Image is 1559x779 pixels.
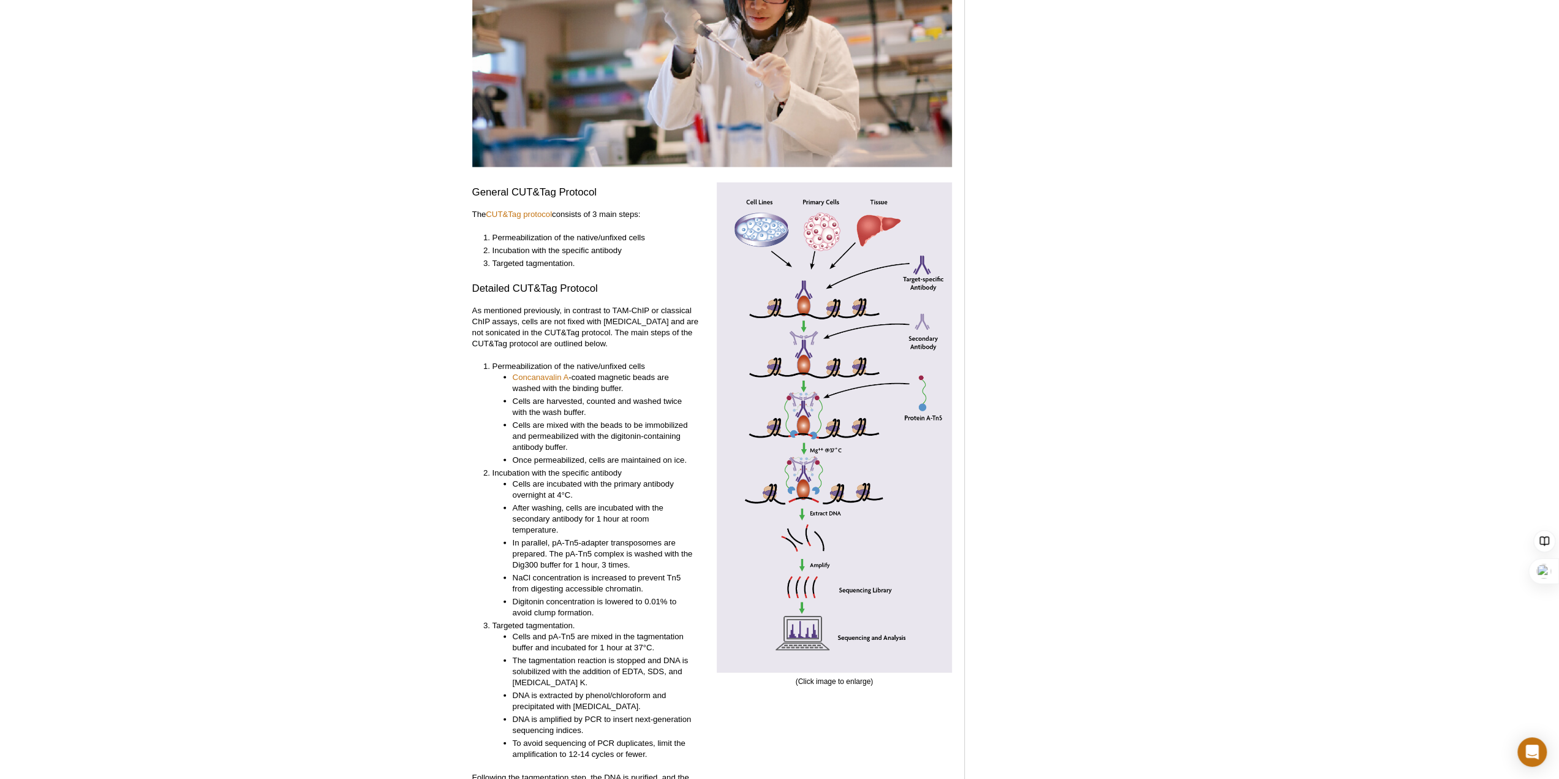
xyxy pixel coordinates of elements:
[513,631,695,653] li: Cells and pA-Tn5 are mixed in the tagmentation buffer and incubated for 1 hour at 37°C.
[513,655,695,688] li: The tagmentation reaction is stopped and DNA is solubilized with the addition of EDTA, SDS, and [...
[472,185,708,200] h3: General CUT&Tag Protocol
[513,372,695,394] li: -coated magnetic beads are washed with the binding buffer.
[1517,737,1547,767] div: Open Intercom Messenger
[513,738,695,760] li: To avoid sequencing of PCR duplicates, limit the amplification to 12-14 cycles or fewer.
[513,455,695,466] li: Once permeabilized, cells are maintained on ice.
[472,281,708,296] h3: Detailed CUT&Tag Protocol
[493,232,695,243] li: Permeabilization of the native/unfixed cells
[486,210,552,219] a: CUT&Tag protocol
[472,209,708,220] p: The consists of 3 main steps:
[513,596,695,618] li: Digitonin concentration is lowered to 0.01% to avoid clump formation.
[493,245,695,256] li: Incubation with the specific antibody
[513,420,695,453] li: Cells are mixed with the beads to be immobilized and permeabilized with the digitonin-containing ...
[513,479,695,501] li: Cells are incubated with the primary antibody overnight at 4°C.
[472,305,708,349] p: As mentioned previously, in contrast to TAM-ChIP or classical ChIP assays, cells are not fixed wi...
[513,503,695,536] li: After washing, cells are incubated with the secondary antibody for 1 hour at room temperature.
[717,183,952,673] img: How the Cut&Tag-IT® Assay Works
[513,714,695,736] li: DNA is amplified by PCR to insert next-generation sequencing indices.
[493,620,695,760] li: Targeted tagmentation.
[493,361,695,466] li: Permeabilization of the native/unfixed cells
[493,258,695,269] li: Targeted tagmentation.
[513,572,695,595] li: NaCl concentration is increased to prevent Tn5 from digesting accessible chromatin.
[513,396,695,418] li: Cells are harvested, counted and washed twice with the wash buffer.
[513,372,569,383] a: Concanavalin A
[513,538,695,571] li: In parallel, pA-Tn5-adapter transposomes are prepared. The pA-Tn5 complex is washed with the Dig3...
[493,468,695,618] li: Incubation with the specific antibody
[513,690,695,712] li: DNA is extracted by phenol/chloroform and precipitated with [MEDICAL_DATA].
